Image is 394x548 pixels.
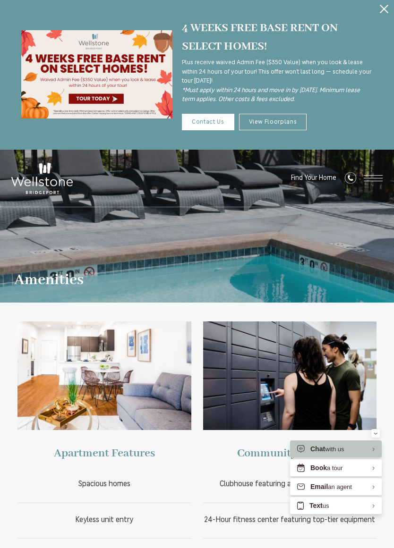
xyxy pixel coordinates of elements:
[17,430,191,467] h2: Apartment Features
[220,481,360,488] span: Clubhouse featuring an inviting great room
[203,321,377,430] img: Settle into comfort at Wellstone
[364,175,383,181] button: Open Menu
[14,272,84,288] h1: Amenities
[11,163,73,194] img: Wellstone
[345,172,356,185] a: Call Us at (253) 642-8681
[78,481,130,488] span: Spacious homes
[204,516,375,524] span: 24-Hour fitness center featuring top-tier equipment
[21,30,172,118] img: wellstone special
[75,516,133,524] span: Keyless unit entry
[182,19,373,56] div: 4 WEEKS FREE BASE RENT ON SELECT HOMES!
[17,321,191,430] img: Find your perfect fit at Wellstone
[203,430,377,467] h2: Community Features
[291,175,336,182] a: Find Your Home
[182,58,373,104] p: Plus receive waived Admin Fee ($350 Value) when you look & lease within 24 hours of your tour! Th...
